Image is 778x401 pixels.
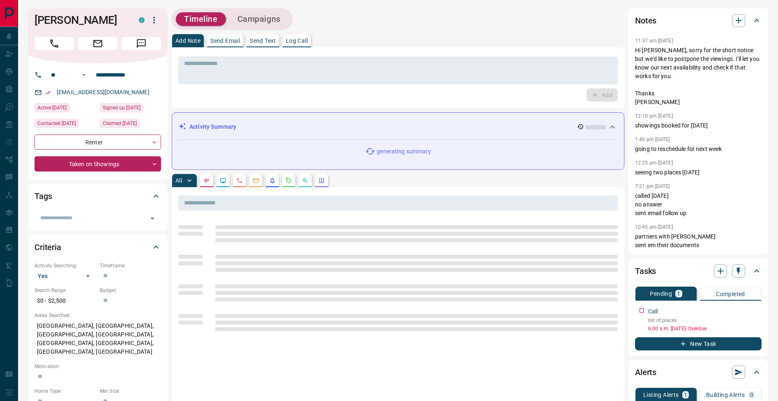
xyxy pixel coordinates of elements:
div: Activity Summary [179,119,617,134]
h2: Tasks [635,264,656,278]
h2: Alerts [635,366,656,379]
p: 1 [677,291,680,297]
p: Log Call [286,38,308,44]
h1: [PERSON_NAME] [35,14,127,27]
div: Renter [35,134,161,150]
span: Contacted [DATE] [37,119,76,127]
h2: Criteria [35,241,61,254]
p: Hi [PERSON_NAME], sorry for the short notice but we'd like to postpone the viewings. I'll let you... [635,46,762,107]
p: Budget: [100,287,161,294]
svg: Notes [203,177,210,184]
div: Fri Jul 18 2025 [100,119,161,130]
button: Open [79,70,89,80]
h2: Tags [35,190,52,203]
div: Notes [635,11,762,30]
p: 10:45 am [DATE] [635,224,673,230]
svg: Emails [253,177,259,184]
svg: Calls [236,177,243,184]
a: [EMAIL_ADDRESS][DOMAIN_NAME] [57,89,150,95]
p: going to reschedule for next week [635,145,762,153]
div: Tags [35,186,161,206]
p: Areas Searched: [35,312,161,319]
p: 1:40 pm [DATE] [635,137,670,142]
p: [GEOGRAPHIC_DATA], [GEOGRAPHIC_DATA], [GEOGRAPHIC_DATA], [GEOGRAPHIC_DATA], [GEOGRAPHIC_DATA], [G... [35,319,161,359]
p: Timeframe: [100,262,161,269]
span: Active [DATE] [37,104,67,112]
p: 12:10 pm [DATE] [635,113,673,119]
button: Open [147,213,158,224]
svg: Listing Alerts [269,177,276,184]
div: condos.ca [139,17,145,23]
p: Home Type: [35,387,96,395]
span: Signed up [DATE] [103,104,140,112]
svg: Agent Actions [318,177,325,184]
p: 1 [684,392,687,398]
svg: Opportunities [302,177,308,184]
p: Pending [650,291,672,297]
p: Completed [716,291,745,297]
h2: Notes [635,14,656,27]
p: $0 - $2,500 [35,294,96,308]
div: Wed Jul 19 2023 [100,103,161,115]
p: Call [648,307,658,316]
span: Message [122,37,161,50]
p: partners with [PERSON_NAME] sent em their documents set up alert for them both [635,232,762,258]
p: Building Alerts [706,392,745,398]
p: Listing Alerts [643,392,679,398]
p: 6:00 a.m. [DATE] - Overdue [648,325,762,332]
p: 11:37 am [DATE] [635,38,673,44]
div: Alerts [635,362,762,382]
p: showings booked for [DATE] [635,121,762,130]
p: list of places [648,317,762,324]
button: Timeline [176,12,226,26]
div: Mon Jul 21 2025 [35,119,96,130]
p: Motivation: [35,363,161,370]
p: 12:25 pm [DATE] [635,160,673,166]
p: Actively Searching: [35,262,96,269]
span: Email [78,37,117,50]
p: Add Note [175,38,200,44]
button: New Task [635,337,762,350]
div: Yes [35,269,96,283]
div: Taken on Showings [35,156,161,172]
button: Campaigns [229,12,289,26]
svg: Email Verified [45,90,51,95]
p: called [DATE] no answer sent email follow up [635,192,762,218]
p: Send Text [250,38,276,44]
span: Call [35,37,74,50]
p: Search Range: [35,287,96,294]
p: generating summary [377,147,430,156]
p: seeing two places [DATE] [635,168,762,177]
p: Min Size: [100,387,161,395]
span: Claimed [DATE] [103,119,137,127]
p: 0 [750,392,753,398]
svg: Requests [285,177,292,184]
p: Send Email [210,38,240,44]
div: Criteria [35,237,161,257]
div: Tasks [635,261,762,281]
p: 7:21 pm [DATE] [635,183,670,189]
p: All [175,178,182,183]
p: Activity Summary [189,123,236,131]
svg: Lead Browsing Activity [220,177,226,184]
div: Sat Aug 16 2025 [35,103,96,115]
